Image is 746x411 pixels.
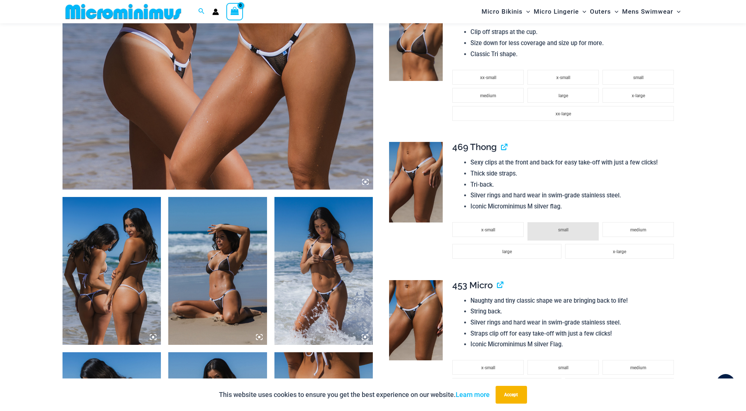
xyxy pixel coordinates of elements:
[620,2,682,21] a: Mens SwimwearMenu ToggleMenu Toggle
[532,2,588,21] a: Micro LingerieMenu ToggleMenu Toggle
[470,295,678,306] li: Naughty and tiny classic shape we are bringing back to life!
[470,306,678,317] li: String back.
[470,190,678,201] li: Silver rings and hard wear in swim-grade stainless steel.
[452,280,493,291] span: 453 Micro
[63,3,184,20] img: MM SHOP LOGO FLAT
[274,197,373,345] img: Tradewinds Ink and Ivory 317 Tri Top 469 Thong
[602,360,674,375] li: medium
[527,88,599,103] li: large
[389,280,443,361] img: Tradewinds Ink and Ivory 317 Tri Top 453 Micro
[602,70,674,85] li: small
[633,75,644,80] span: small
[452,360,524,375] li: x-small
[590,2,611,21] span: Outers
[602,222,674,237] li: medium
[470,38,678,49] li: Size down for less coverage and size up for more.
[556,75,570,80] span: x-small
[481,227,495,232] span: x-small
[470,157,678,168] li: Sexy clips at the front and back for easy take-off with just a few clicks!
[558,227,568,232] span: small
[198,7,205,16] a: Search icon link
[470,317,678,328] li: Silver rings and hard wear in swim-grade stainless steel.
[470,339,678,350] li: Iconic Microminimus M silver Flag.
[556,111,571,116] span: xx-large
[630,227,646,232] span: medium
[558,93,568,98] span: large
[630,365,646,370] span: medium
[480,2,532,21] a: Micro BikinisMenu ToggleMenu Toggle
[456,391,490,398] a: Learn more
[212,9,219,15] a: Account icon link
[480,75,496,80] span: xx-small
[527,222,599,241] li: small
[470,201,678,212] li: Iconic Microminimus M silver flag.
[482,2,523,21] span: Micro Bikinis
[168,197,267,345] img: Tradewinds Ink and Ivory 317 Tri Top 469 Thong
[470,328,678,339] li: Straps clip off for easy take-off with just a few clicks!
[527,70,599,85] li: x-small
[452,222,524,237] li: x-small
[496,386,527,404] button: Accept
[579,2,586,21] span: Menu Toggle
[534,2,579,21] span: Micro Lingerie
[219,389,490,400] p: This website uses cookies to ensure you get the best experience on our website.
[389,1,443,81] img: Tradewinds Ink and Ivory 317 Tri Top
[470,27,678,38] li: Clip off straps at the cup.
[613,249,626,254] span: x-large
[502,249,512,254] span: large
[632,93,645,98] span: x-large
[452,106,674,121] li: xx-large
[602,88,674,103] li: x-large
[470,168,678,179] li: Thick side straps.
[452,88,524,103] li: medium
[389,142,443,223] img: Tradewinds Ink and Ivory 469 Thong
[527,360,599,375] li: small
[226,3,243,20] a: View Shopping Cart, empty
[565,244,674,259] li: x-large
[523,2,530,21] span: Menu Toggle
[622,2,673,21] span: Mens Swimwear
[470,179,678,190] li: Tri-back.
[480,93,496,98] span: medium
[481,365,495,370] span: x-small
[479,1,684,22] nav: Site Navigation
[611,2,618,21] span: Menu Toggle
[673,2,681,21] span: Menu Toggle
[558,365,568,370] span: small
[63,197,161,345] img: Top Bum Pack b
[588,2,620,21] a: OutersMenu ToggleMenu Toggle
[470,49,678,60] li: Classic Tri shape.
[452,244,561,259] li: large
[452,70,524,85] li: xx-small
[452,142,497,152] span: 469 Thong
